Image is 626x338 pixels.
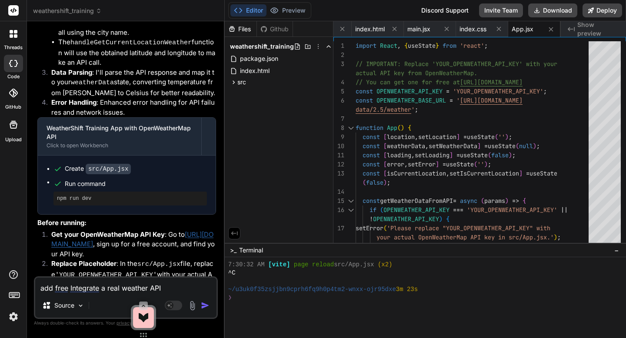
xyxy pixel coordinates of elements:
span: data/2.5/weather [356,106,411,113]
div: 11 [333,151,344,160]
span: => [512,197,519,205]
span: = [456,151,460,159]
div: 4 [333,78,344,87]
span: [ [383,142,387,150]
span: , [415,133,418,141]
span: setIsCurrentLocation [450,169,519,177]
div: 17 [333,224,344,233]
span: 'react' [460,42,484,50]
span: { [523,197,526,205]
span: getWeatherDataFromAPI [380,197,453,205]
img: Pick Models [77,302,84,309]
span: // IMPORTANT: Replace 'YOUR_OPENWEATHER_API_KEY' w [356,60,529,68]
span: OPENWEATHER_BASE_URL [376,96,446,104]
img: icon [201,301,210,310]
span: [URL][DOMAIN_NAME] [460,78,523,86]
span: 'YOUR_OPENWEATHER_API_KEY' [467,206,557,214]
span: , [404,160,408,168]
span: { [408,124,411,132]
span: ❯ [228,294,232,302]
span: function [356,124,383,132]
span: OPENWEATHER_API_KEY [383,206,450,214]
span: ) [401,124,404,132]
span: = [443,160,446,168]
span: '' [498,133,505,141]
span: location [387,133,415,141]
strong: Before running: [37,219,87,227]
span: weathershift_training [230,42,294,51]
span: // You can get one for free at [356,78,460,86]
span: 3m 23s [396,285,418,294]
span: const [356,96,373,104]
code: src/App.jsx [86,164,131,174]
div: Click to collapse the range. [345,123,356,133]
span: ( [516,142,519,150]
span: ith your [529,60,557,68]
div: 3 [333,60,344,69]
span: const [363,160,380,168]
span: isCurrentLocation [387,169,446,177]
label: code [7,73,20,80]
span: ; [484,42,488,50]
span: privacy [117,320,132,325]
span: ) [383,179,387,186]
span: main.jsx [407,25,430,33]
span: App [387,124,397,132]
li: : Enhanced error handling for API failures and network issues. [44,98,216,117]
li: : Go to , sign up for a free account, and find your API key. [44,230,216,259]
div: 15 [333,196,344,205]
label: GitHub [5,103,21,111]
span: = [450,96,453,104]
span: ~/u3uk0f35zsjjbn9cprh6fq9h0p4tm2-wnxx-ojr95dxe [228,285,396,294]
span: useState [529,169,557,177]
span: src [237,78,246,86]
img: settings [6,309,21,324]
span: ! [370,215,373,223]
span: ; [512,151,516,159]
span: if [370,206,376,214]
li: The function will use the obtained latitude and longitude to make an API call. [58,37,216,68]
span: setWeatherData [429,142,477,150]
span: ' [550,233,554,241]
span: = [463,133,467,141]
div: 9 [333,133,344,142]
span: ] [436,160,439,168]
span: Show preview [577,20,619,38]
span: const [363,151,380,159]
span: package.json [239,53,279,64]
span: loading [387,151,411,159]
span: >_ [230,246,236,255]
span: index.html [239,66,270,76]
span: ' [456,96,460,104]
div: Github [257,25,293,33]
code: 'YOUR_OPENWEATHER_API_KEY' [55,272,157,279]
label: Upload [5,136,22,143]
span: useState [408,42,436,50]
span: = [453,197,456,205]
div: 12 [333,160,344,169]
span: weatherData [387,142,425,150]
div: 10 [333,142,344,151]
span: [vite] [268,261,290,269]
button: WeatherShift Training App with OpenWeatherMap APIClick to open Workbench [38,118,201,155]
span: setError [356,224,383,232]
span: false [491,151,509,159]
div: 1 [333,41,344,50]
button: Preview [266,4,309,17]
span: async [460,197,477,205]
span: ; [536,142,540,150]
button: Deploy [583,3,622,17]
span: ( [380,206,383,214]
span: ; [543,87,547,95]
span: useState [460,151,488,159]
strong: Get your OpenWeatherMap API Key [51,230,165,239]
span: from [443,42,456,50]
span: weathershift_training [33,7,102,15]
span: [ [383,133,387,141]
span: React [380,42,397,50]
span: index.css [460,25,486,33]
div: Discord Support [416,3,474,17]
span: OPENWEATHER_API_KEY [376,87,443,95]
label: threads [4,44,23,51]
span: ( [474,160,477,168]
